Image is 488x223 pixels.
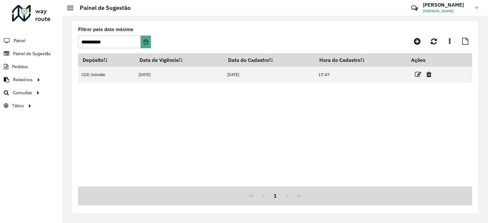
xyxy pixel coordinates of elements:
td: [DATE] [135,67,224,83]
th: Hora do Cadastro [315,53,407,67]
a: Excluir [426,70,431,79]
td: CDD Joinville [78,67,135,83]
span: Pedidos [12,63,28,70]
label: Filtrar pela data máxima [78,26,133,33]
td: 17:47 [315,67,407,83]
a: Contato Rápido [408,1,421,15]
td: [DATE] [224,67,315,83]
span: Painel [14,37,25,44]
th: Depósito [78,53,135,67]
span: Tático [12,102,24,109]
th: Data do Cadastro [224,53,315,67]
span: Painel de Sugestão [13,50,51,57]
span: Relatórios [13,76,33,83]
a: Editar [415,70,421,79]
button: 1 [269,190,281,202]
h2: Painel de Sugestão [73,4,131,11]
span: Consultas [13,89,32,96]
h3: [PERSON_NAME] [423,2,471,8]
th: Ações [407,53,445,67]
button: Choose Date [141,36,151,48]
span: [PERSON_NAME] [423,8,471,14]
th: Data de Vigência [135,53,224,67]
